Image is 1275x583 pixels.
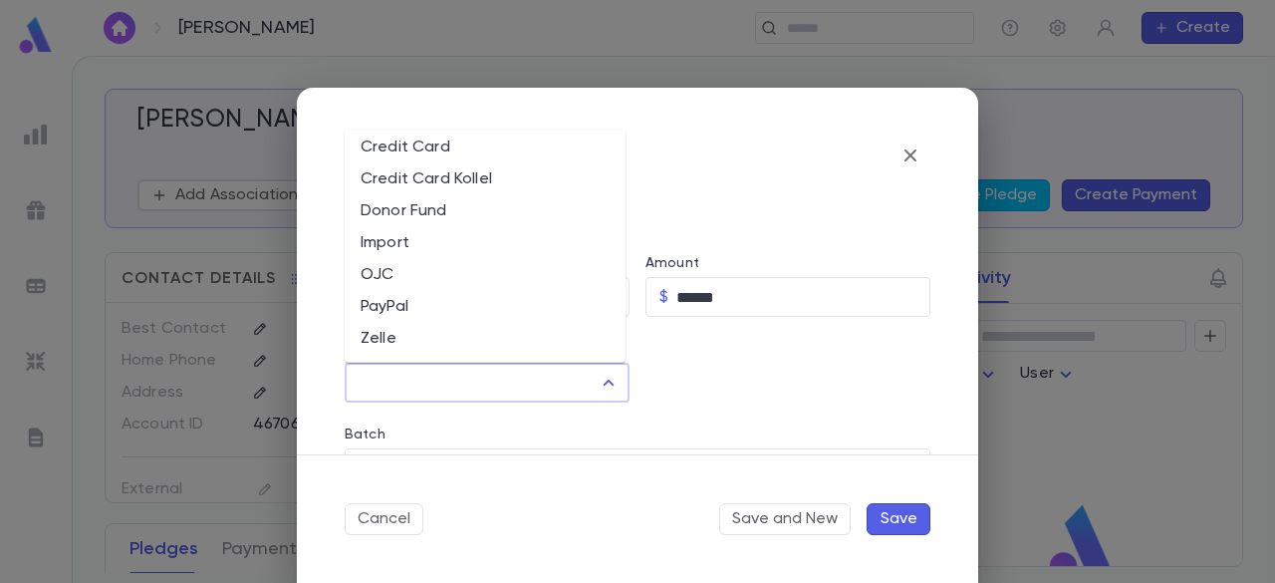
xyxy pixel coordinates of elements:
p: $ [659,287,668,307]
label: Amount [645,255,699,271]
button: Close [595,369,623,397]
li: Import [345,227,626,259]
label: Batch [345,427,385,442]
li: Credit Card Kollel [345,163,626,195]
li: OJC [345,259,626,291]
li: Donor Fund [345,195,626,227]
li: Credit Card [345,132,626,163]
button: Save and New [719,503,851,535]
li: PayPal [345,291,626,323]
button: Save [867,503,930,535]
button: Cancel [345,503,423,535]
li: Zelle [345,323,626,355]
